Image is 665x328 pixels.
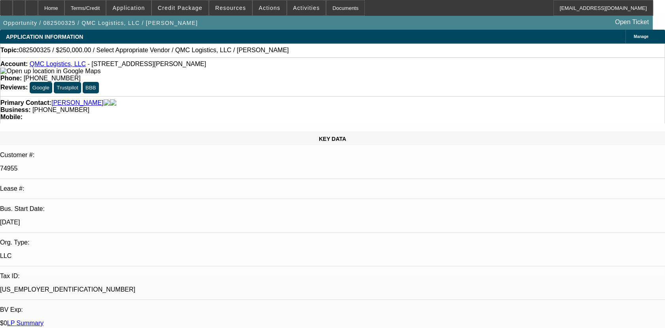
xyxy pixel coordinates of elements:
a: Open Ticket [612,15,652,29]
span: Activities [293,5,320,11]
strong: Topic: [0,47,19,54]
button: Actions [253,0,286,15]
span: Credit Package [158,5,203,11]
strong: Primary Contact: [0,99,51,106]
a: LP Summary [7,320,44,326]
span: Resources [215,5,246,11]
strong: Account: [0,61,28,67]
strong: Business: [0,106,30,113]
span: KEY DATA [319,136,346,142]
button: Resources [209,0,252,15]
span: Manage [634,34,648,39]
span: [PHONE_NUMBER] [32,106,89,113]
img: linkedin-icon.png [110,99,116,106]
strong: Reviews: [0,84,28,91]
span: Application [112,5,145,11]
img: facebook-icon.png [104,99,110,106]
button: BBB [83,82,99,93]
span: [PHONE_NUMBER] [24,75,81,82]
button: Google [30,82,52,93]
strong: Phone: [0,75,22,82]
span: Opportunity / 082500325 / QMC Logistics, LLC / [PERSON_NAME] [3,20,198,26]
span: 082500325 / $250,000.00 / Select Appropriate Vendor / QMC Logistics, LLC / [PERSON_NAME] [19,47,289,54]
a: QMC Logistics, LLC [30,61,86,67]
button: Application [106,0,151,15]
a: View Google Maps [0,68,100,74]
span: Actions [259,5,280,11]
a: [PERSON_NAME] [51,99,104,106]
img: Open up location in Google Maps [0,68,100,75]
button: Credit Package [152,0,208,15]
button: Activities [287,0,326,15]
span: - [STREET_ADDRESS][PERSON_NAME] [88,61,207,67]
button: Trustpilot [54,82,81,93]
span: APPLICATION INFORMATION [6,34,83,40]
strong: Mobile: [0,114,23,120]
